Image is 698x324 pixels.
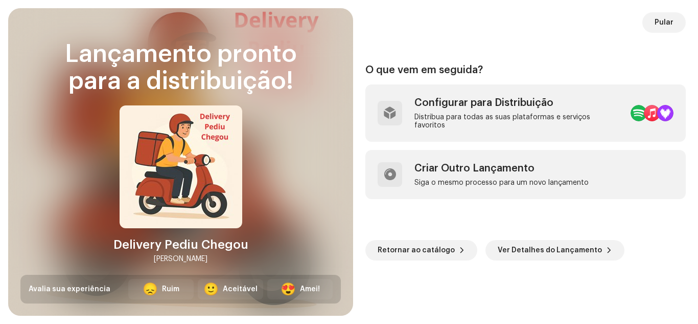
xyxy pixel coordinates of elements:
[414,162,589,175] div: Criar Outro Lançamento
[300,284,320,295] div: Amei!
[203,283,219,295] div: 🙂
[162,284,179,295] div: Ruim
[365,64,686,76] div: O que vem em seguida?
[143,283,158,295] div: 😞
[20,41,341,95] div: Lançamento pronto para a distribuição!
[281,283,296,295] div: 😍
[365,150,686,199] re-a-post-create-item: Criar Outro Lançamento
[113,236,248,253] div: Delivery Pediu Chegou
[414,97,622,109] div: Configurar para Distribuição
[365,240,477,261] button: Retornar ao catálogo
[365,84,686,142] re-a-post-create-item: Configurar para Distribuição
[29,286,110,293] span: Avalia sua experiência
[414,113,622,129] div: Distribua para todas as suas plataformas e serviços favoritos
[485,240,624,261] button: Ver Detalhes do Lançamento
[154,253,207,265] div: [PERSON_NAME]
[120,105,242,228] img: b5ee8a09-2cc7-4327-8927-227b879037fb
[414,179,589,187] div: Siga o mesmo processo para um novo lançamento
[498,240,602,261] span: Ver Detalhes do Lançamento
[655,12,673,33] span: Pular
[378,240,455,261] span: Retornar ao catálogo
[223,284,258,295] div: Aceitável
[642,12,686,33] button: Pular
